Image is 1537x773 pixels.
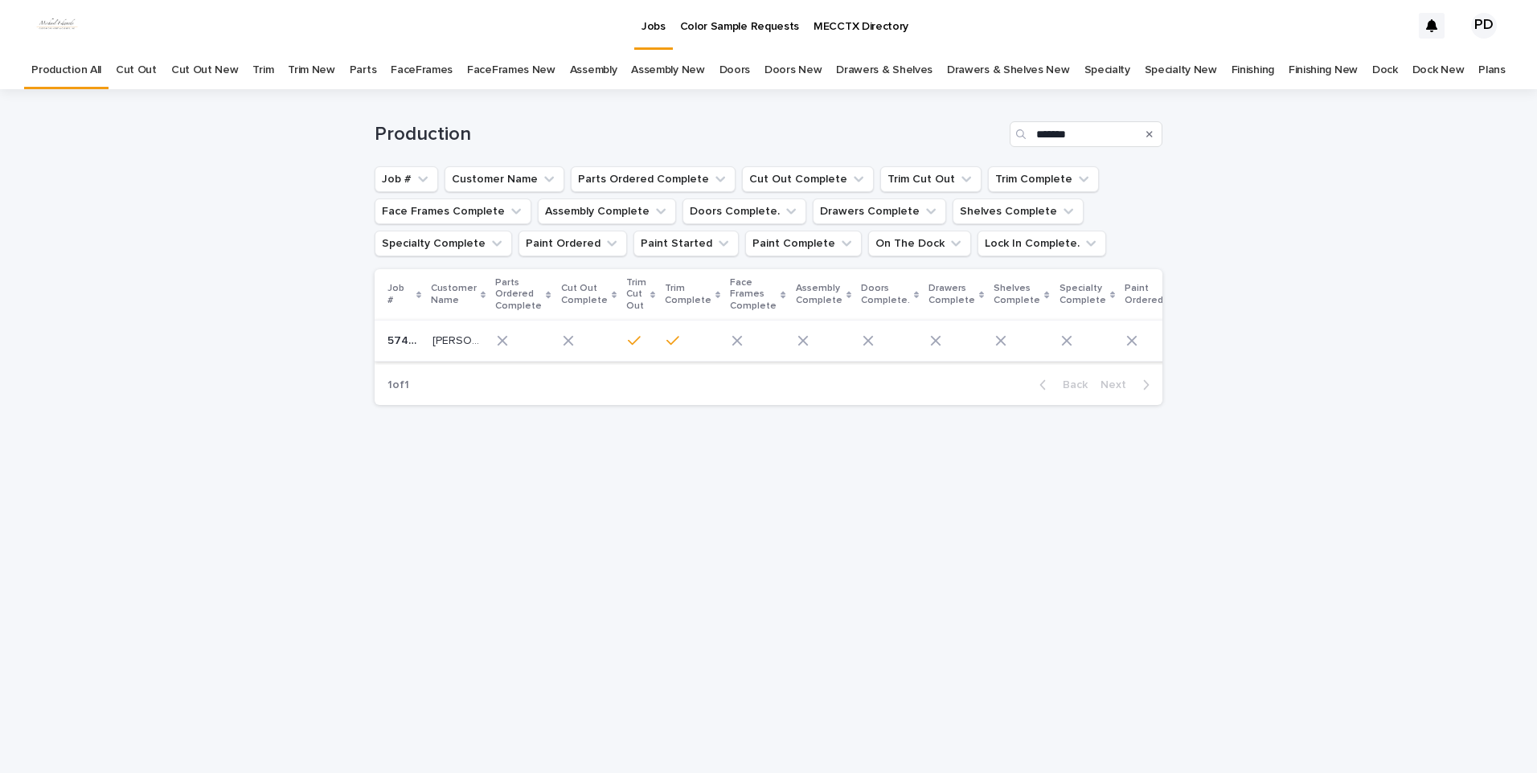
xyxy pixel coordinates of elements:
[626,274,646,315] p: Trim Cut Out
[730,274,777,315] p: Face Frames Complete
[1125,280,1163,309] p: Paint Ordered
[1478,51,1505,89] a: Plans
[387,280,412,309] p: Job #
[1010,121,1162,147] input: Search
[1027,378,1094,392] button: Back
[813,198,946,224] button: Drawers Complete
[1289,51,1358,89] a: Finishing New
[375,198,531,224] button: Face Frames Complete
[633,231,739,256] button: Paint Started
[719,51,750,89] a: Doors
[391,51,453,89] a: FaceFrames
[682,198,806,224] button: Doors Complete.
[171,51,239,89] a: Cut Out New
[387,331,423,348] p: 5748-F2
[375,231,512,256] button: Specialty Complete
[745,231,862,256] button: Paint Complete
[467,51,555,89] a: FaceFrames New
[1094,378,1162,392] button: Next
[431,280,477,309] p: Customer Name
[1060,280,1106,309] p: Specialty Complete
[994,280,1040,309] p: Shelves Complete
[1053,379,1088,391] span: Back
[988,166,1099,192] button: Trim Complete
[495,274,542,315] p: Parts Ordered Complete
[432,331,483,348] p: [PERSON_NAME]
[1372,51,1398,89] a: Dock
[764,51,822,89] a: Doors New
[570,51,617,89] a: Assembly
[518,231,627,256] button: Paint Ordered
[288,51,335,89] a: Trim New
[32,10,82,42] img: dhEtdSsQReaQtgKTuLrt
[375,321,1427,362] tr: 5748-F25748-F2 [PERSON_NAME][PERSON_NAME]
[1232,51,1274,89] a: Finishing
[631,51,704,89] a: Assembly New
[571,166,736,192] button: Parts Ordered Complete
[928,280,975,309] p: Drawers Complete
[1145,51,1217,89] a: Specialty New
[538,198,676,224] button: Assembly Complete
[350,51,376,89] a: Parts
[116,51,157,89] a: Cut Out
[978,231,1106,256] button: Lock In Complete.
[1084,51,1130,89] a: Specialty
[375,123,1003,146] h1: Production
[796,280,842,309] p: Assembly Complete
[561,280,608,309] p: Cut Out Complete
[868,231,971,256] button: On The Dock
[947,51,1070,89] a: Drawers & Shelves New
[742,166,874,192] button: Cut Out Complete
[836,51,932,89] a: Drawers & Shelves
[665,280,711,309] p: Trim Complete
[953,198,1084,224] button: Shelves Complete
[880,166,982,192] button: Trim Cut Out
[375,366,422,405] p: 1 of 1
[375,166,438,192] button: Job #
[1100,379,1136,391] span: Next
[31,51,101,89] a: Production All
[1412,51,1465,89] a: Dock New
[861,280,910,309] p: Doors Complete.
[445,166,564,192] button: Customer Name
[1471,13,1497,39] div: PD
[252,51,273,89] a: Trim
